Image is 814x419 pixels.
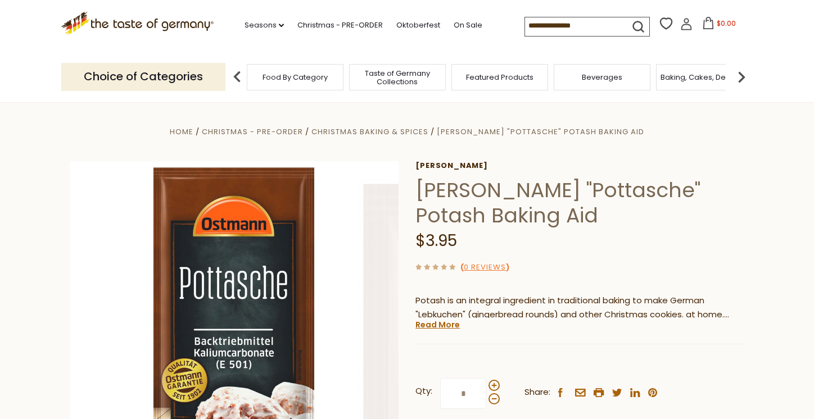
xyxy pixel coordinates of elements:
span: Share: [524,385,550,399]
strong: Qty: [415,384,432,398]
a: Oktoberfest [396,19,440,31]
input: Qty: [440,378,486,409]
span: ( ) [460,262,509,272]
a: [PERSON_NAME] [415,161,744,170]
a: Beverages [582,73,622,81]
img: next arrow [730,66,753,88]
h1: [PERSON_NAME] "Pottasche" Potash Baking Aid [415,177,744,228]
span: $0.00 [717,19,736,28]
a: Seasons [245,19,284,31]
a: Christmas Baking & Spices [311,126,428,137]
a: 0 Reviews [464,262,506,274]
span: $3.95 [415,230,457,252]
img: previous arrow [226,66,248,88]
a: Featured Products [466,73,533,81]
button: $0.00 [695,17,743,34]
p: Choice of Categories [61,63,225,90]
a: Christmas - PRE-ORDER [297,19,383,31]
a: Taste of Germany Collections [352,69,442,86]
a: On Sale [454,19,482,31]
a: Baking, Cakes, Desserts [661,73,748,81]
a: Christmas - PRE-ORDER [202,126,303,137]
a: [PERSON_NAME] "Pottasche" Potash Baking Aid [437,126,644,137]
p: Potash is an integral ingredient in traditional baking to make German "Lebkuchen" (gingerbread ro... [415,294,744,322]
a: Home [170,126,193,137]
a: Read More [415,319,460,330]
a: Food By Category [263,73,328,81]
